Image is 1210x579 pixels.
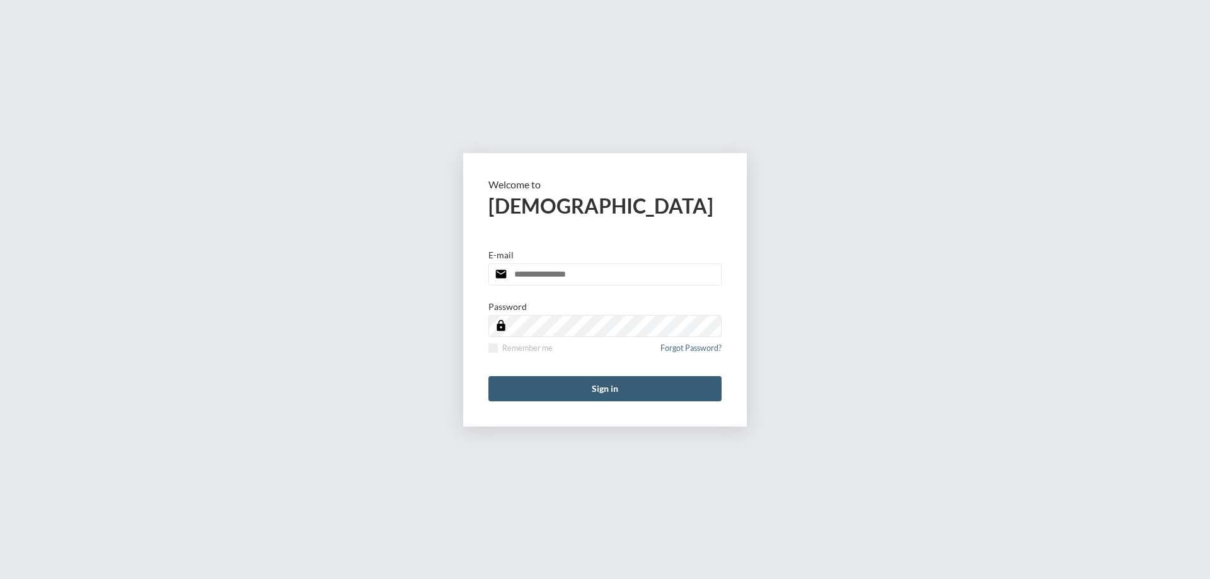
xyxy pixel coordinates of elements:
[488,376,722,401] button: Sign in
[488,301,527,312] p: Password
[488,178,722,190] p: Welcome to
[488,249,514,260] p: E-mail
[660,343,722,360] a: Forgot Password?
[488,343,553,353] label: Remember me
[488,193,722,218] h2: [DEMOGRAPHIC_DATA]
